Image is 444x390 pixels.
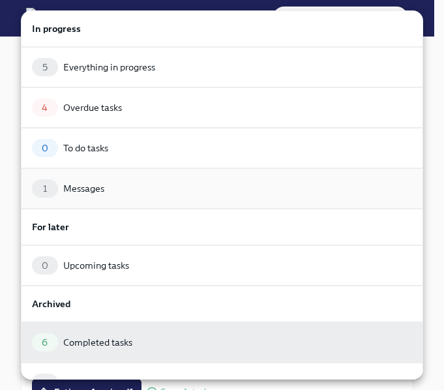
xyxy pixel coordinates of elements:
[35,63,55,72] span: 5
[63,61,155,74] div: Everything in progress
[34,103,55,113] span: 4
[32,220,412,234] h6: For later
[34,338,55,348] span: 6
[21,87,423,128] a: 4Overdue tasks
[34,378,56,388] span: 0
[32,297,412,311] h6: Archived
[21,47,423,87] a: 5Everything in progress
[34,143,56,153] span: 0
[63,336,132,349] div: Completed tasks
[21,245,423,286] a: 0Upcoming tasks
[34,261,56,271] span: 0
[21,10,423,47] a: In progress
[63,376,104,389] div: Messages
[21,209,423,245] a: For later
[32,22,412,36] h6: In progress
[21,286,423,322] a: Archived
[35,184,55,194] span: 1
[63,259,129,272] div: Upcoming tasks
[63,182,104,195] div: Messages
[21,168,423,209] a: 1Messages
[63,101,122,114] div: Overdue tasks
[63,142,108,155] div: To do tasks
[21,322,423,363] a: 6Completed tasks
[21,128,423,168] a: 0To do tasks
